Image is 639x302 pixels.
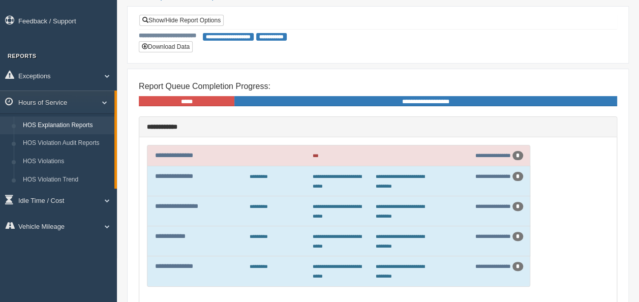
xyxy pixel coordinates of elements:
[18,116,114,135] a: HOS Explanation Reports
[139,82,617,91] h4: Report Queue Completion Progress:
[139,41,193,52] button: Download Data
[139,15,224,26] a: Show/Hide Report Options
[18,134,114,153] a: HOS Violation Audit Reports
[18,153,114,171] a: HOS Violations
[18,171,114,189] a: HOS Violation Trend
